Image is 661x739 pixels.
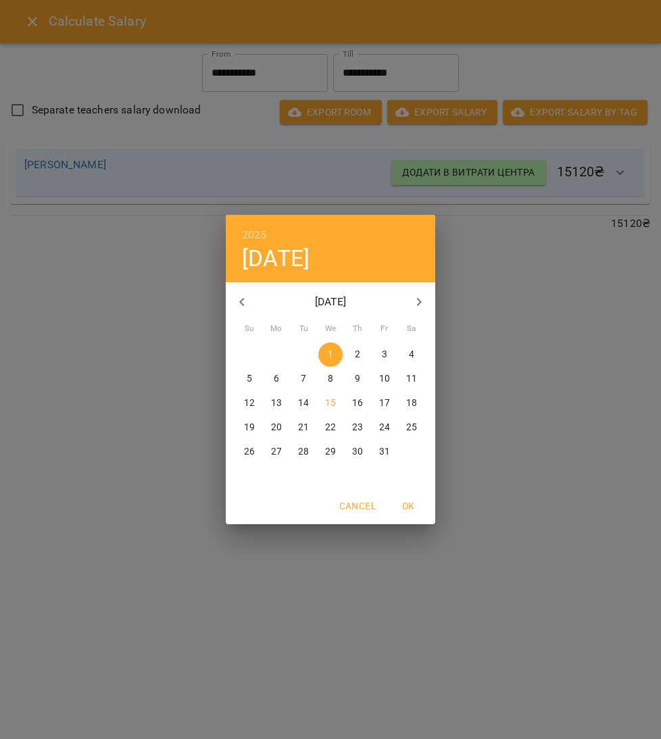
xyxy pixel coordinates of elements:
p: 23 [352,421,363,434]
button: 22 [318,415,343,440]
button: 6 [264,367,289,391]
button: 7 [291,367,316,391]
p: 30 [352,445,363,459]
p: 10 [379,372,390,386]
p: 29 [325,445,336,459]
button: 19 [237,415,262,440]
button: Cancel [334,494,381,518]
span: Tu [291,322,316,336]
button: 29 [318,440,343,464]
button: 27 [264,440,289,464]
p: 25 [406,421,417,434]
p: 17 [379,397,390,410]
button: 18 [399,391,424,415]
p: 7 [301,372,306,386]
span: Fr [372,322,397,336]
p: 26 [244,445,255,459]
button: 12 [237,391,262,415]
button: 14 [291,391,316,415]
button: 9 [345,367,370,391]
p: [DATE] [258,294,403,310]
p: 8 [328,372,333,386]
p: 15 [325,397,336,410]
button: 25 [399,415,424,440]
p: 28 [298,445,309,459]
button: 13 [264,391,289,415]
p: 31 [379,445,390,459]
button: 26 [237,440,262,464]
button: OK [387,494,430,518]
p: 19 [244,421,255,434]
span: Su [237,322,262,336]
p: 21 [298,421,309,434]
button: 23 [345,415,370,440]
button: 24 [372,415,397,440]
p: 4 [409,348,414,361]
button: 2025 [242,226,267,245]
p: 16 [352,397,363,410]
span: Sa [399,322,424,336]
button: 2 [345,342,370,367]
button: 10 [372,367,397,391]
p: 13 [271,397,282,410]
button: 20 [264,415,289,440]
span: Th [345,322,370,336]
p: 11 [406,372,417,386]
span: We [318,322,343,336]
span: Cancel [339,498,376,514]
p: 27 [271,445,282,459]
p: 24 [379,421,390,434]
p: 3 [382,348,387,361]
button: 5 [237,367,262,391]
p: 9 [355,372,360,386]
p: 2 [355,348,360,361]
p: 1 [328,348,333,361]
p: 5 [247,372,252,386]
button: 16 [345,391,370,415]
p: 12 [244,397,255,410]
button: [DATE] [242,245,310,272]
p: 6 [274,372,279,386]
button: 3 [372,342,397,367]
span: Mo [264,322,289,336]
button: 15 [318,391,343,415]
button: 31 [372,440,397,464]
p: 20 [271,421,282,434]
p: 18 [406,397,417,410]
button: 30 [345,440,370,464]
p: 22 [325,421,336,434]
button: 11 [399,367,424,391]
button: 21 [291,415,316,440]
p: 14 [298,397,309,410]
button: 28 [291,440,316,464]
button: 4 [399,342,424,367]
button: 8 [318,367,343,391]
button: 1 [318,342,343,367]
span: OK [392,498,424,514]
button: 17 [372,391,397,415]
